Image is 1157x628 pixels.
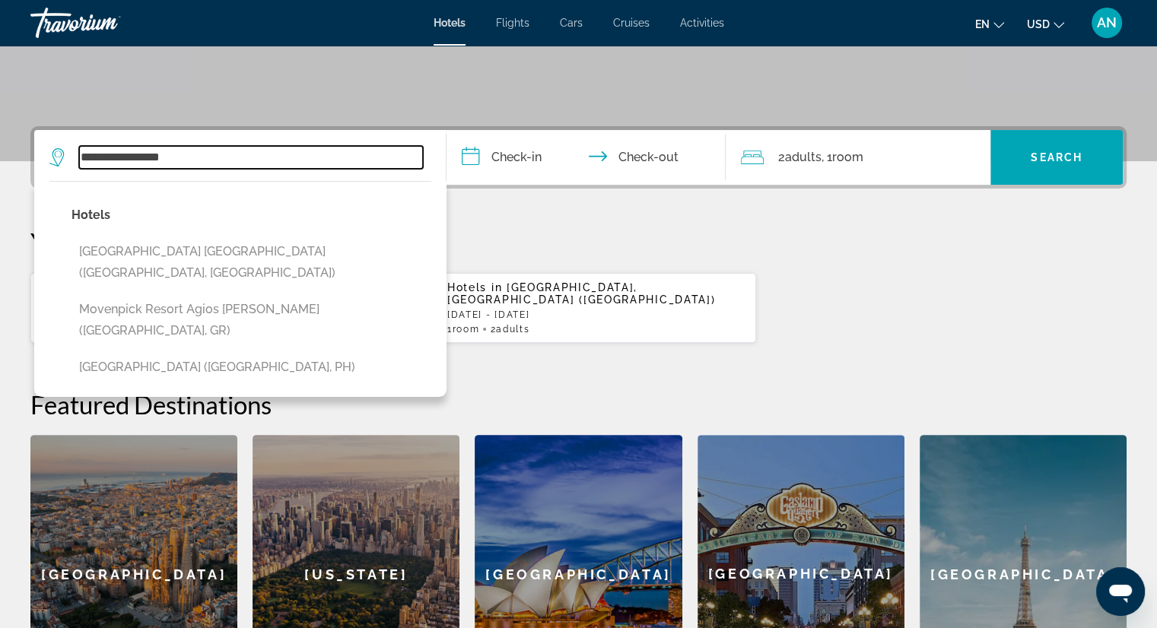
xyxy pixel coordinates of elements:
span: Room [453,324,480,335]
button: Movenpick Resort Agios [PERSON_NAME] ([GEOGRAPHIC_DATA], GR) [72,295,431,345]
p: [DATE] - [DATE] [447,309,744,320]
a: Cruises [613,17,650,29]
button: Travelers: 2 adults, 0 children [726,130,990,185]
a: Flights [496,17,529,29]
button: Vietnam Inn Saigon ([GEOGRAPHIC_DATA], [GEOGRAPHIC_DATA]) and Nearby Hotels[DATE] - [DATE]1Room2A... [30,272,386,344]
a: Travorium [30,3,183,43]
span: Adults [496,324,529,335]
span: Room [831,150,863,164]
button: Search [990,130,1123,185]
button: [GEOGRAPHIC_DATA] [GEOGRAPHIC_DATA] ([GEOGRAPHIC_DATA], [GEOGRAPHIC_DATA]) [72,237,431,287]
span: 2 [777,147,821,168]
button: Check in and out dates [447,130,726,185]
a: Hotels [434,17,466,29]
span: 1 [447,324,479,335]
span: Adults [784,150,821,164]
span: 2 [490,324,529,335]
span: AN [1097,15,1117,30]
iframe: Кнопка запуска окна обмена сообщениями [1096,567,1145,616]
p: Your Recent Searches [30,227,1127,257]
p: Hotels [72,205,431,226]
span: Search [1031,151,1082,163]
h2: Featured Destinations [30,389,1127,420]
button: [GEOGRAPHIC_DATA] ([GEOGRAPHIC_DATA], PH) [72,353,431,382]
span: [GEOGRAPHIC_DATA], [GEOGRAPHIC_DATA] ([GEOGRAPHIC_DATA]) [447,281,715,306]
a: Activities [680,17,724,29]
span: USD [1027,18,1050,30]
button: Hotels in [GEOGRAPHIC_DATA], [GEOGRAPHIC_DATA] ([GEOGRAPHIC_DATA])[DATE] - [DATE]1Room2Adults [401,272,756,344]
span: en [975,18,990,30]
button: Change currency [1027,13,1064,35]
button: Change language [975,13,1004,35]
button: User Menu [1087,7,1127,39]
span: , 1 [821,147,863,168]
div: Search widget [34,130,1123,185]
a: Cars [560,17,583,29]
span: Hotels in [447,281,502,293]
